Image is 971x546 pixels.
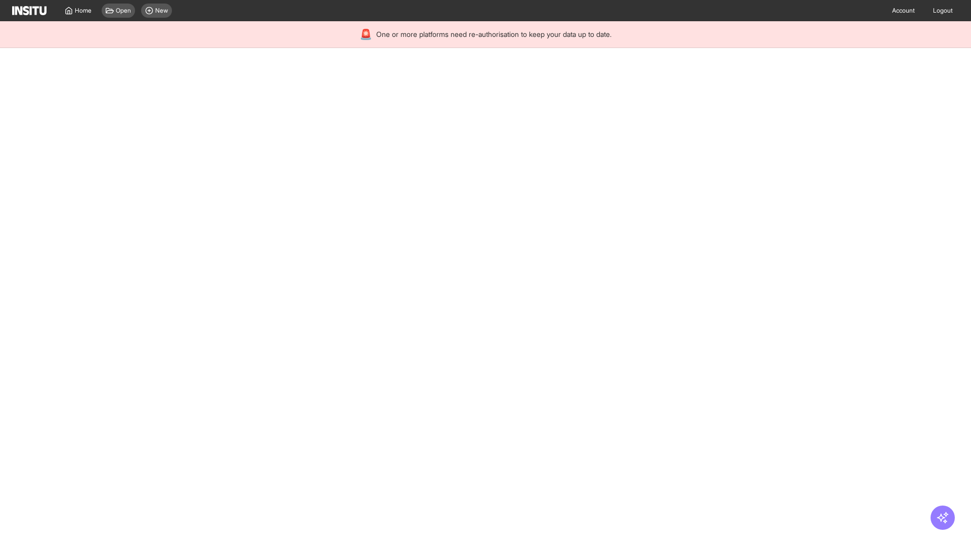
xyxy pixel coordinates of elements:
[75,7,92,15] span: Home
[360,27,372,41] div: 🚨
[376,29,611,39] span: One or more platforms need re-authorisation to keep your data up to date.
[155,7,168,15] span: New
[116,7,131,15] span: Open
[12,6,47,15] img: Logo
